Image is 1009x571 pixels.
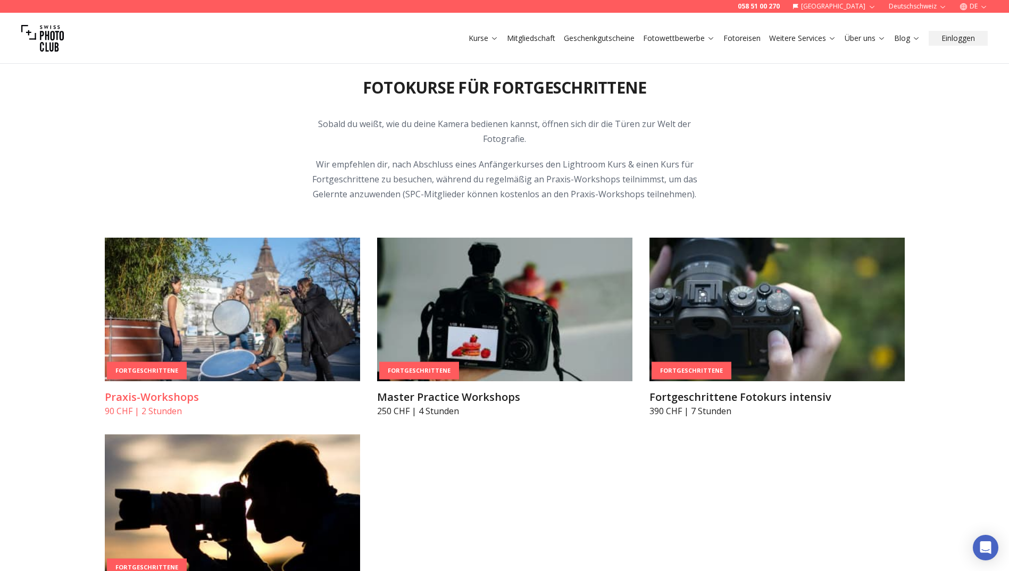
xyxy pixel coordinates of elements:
img: Master Practice Workshops [377,238,632,381]
div: Fortgeschrittene [107,362,187,380]
a: Über uns [845,33,886,44]
a: Praxis-WorkshopsFortgeschrittenePraxis-Workshops90 CHF | 2 Stunden [105,238,360,417]
div: Open Intercom Messenger [973,535,998,560]
a: Weitere Services [769,33,836,44]
div: Fortgeschrittene [379,362,459,380]
a: Kurse [469,33,498,44]
p: Wir empfehlen dir, nach Abschluss eines Anfängerkurses den Lightroom Kurs & einen Kurs für Fortge... [301,157,709,201]
a: Blog [894,33,920,44]
h3: Master Practice Workshops [377,390,632,405]
button: Fotoreisen [719,31,765,46]
p: 90 CHF | 2 Stunden [105,405,360,417]
button: Einloggen [929,31,988,46]
h2: Fotokurse für Fortgeschrittene [363,78,647,97]
a: Fotowettbewerbe [643,33,715,44]
button: Weitere Services [765,31,840,46]
button: Kurse [464,31,503,46]
button: Fotowettbewerbe [639,31,719,46]
img: Praxis-Workshops [105,238,360,381]
h3: Fortgeschrittene Fotokurs intensiv [649,390,905,405]
button: Geschenkgutscheine [560,31,639,46]
a: 058 51 00 270 [738,2,780,11]
a: Geschenkgutscheine [564,33,635,44]
button: Mitgliedschaft [503,31,560,46]
a: Master Practice WorkshopsFortgeschritteneMaster Practice Workshops250 CHF | 4 Stunden [377,238,632,417]
button: Über uns [840,31,890,46]
p: 250 CHF | 4 Stunden [377,405,632,417]
img: Swiss photo club [21,17,64,60]
a: Fotoreisen [723,33,761,44]
h3: Praxis-Workshops [105,390,360,405]
button: Blog [890,31,924,46]
p: Sobald du weißt, wie du deine Kamera bedienen kannst, öffnen sich dir die Türen zur Welt der Foto... [301,116,709,146]
div: Fortgeschrittene [652,362,731,380]
p: 390 CHF | 7 Stunden [649,405,905,417]
img: Fortgeschrittene Fotokurs intensiv [649,238,905,381]
a: Mitgliedschaft [507,33,555,44]
a: Fortgeschrittene Fotokurs intensivFortgeschritteneFortgeschrittene Fotokurs intensiv390 CHF | 7 S... [649,238,905,417]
